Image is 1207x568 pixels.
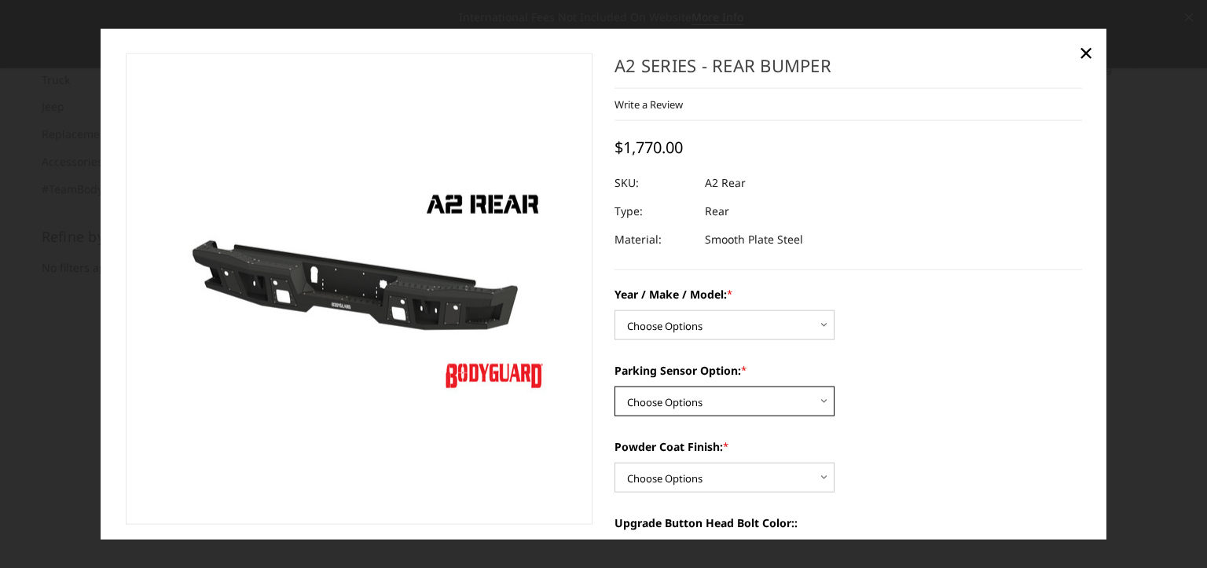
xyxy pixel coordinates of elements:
label: Powder Coat Finish: [615,438,1082,455]
label: Year / Make / Model: [615,286,1082,302]
span: × [1079,35,1093,69]
label: None [615,539,1082,555]
a: Close [1073,40,1099,65]
a: A2 Series - Rear Bumper [126,53,593,525]
dd: Rear [705,197,729,225]
dt: SKU: [615,169,693,197]
label: Parking Sensor Option: [615,362,1082,379]
dd: Smooth Plate Steel [705,225,803,254]
dd: A2 Rear [705,169,746,197]
label: Upgrade Button Head Bolt Color:: [615,515,1082,531]
h1: A2 Series - Rear Bumper [615,53,1082,89]
dt: Material: [615,225,693,254]
span: $1,770.00 [615,137,683,158]
dt: Type: [615,197,693,225]
a: Write a Review [615,97,683,111]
